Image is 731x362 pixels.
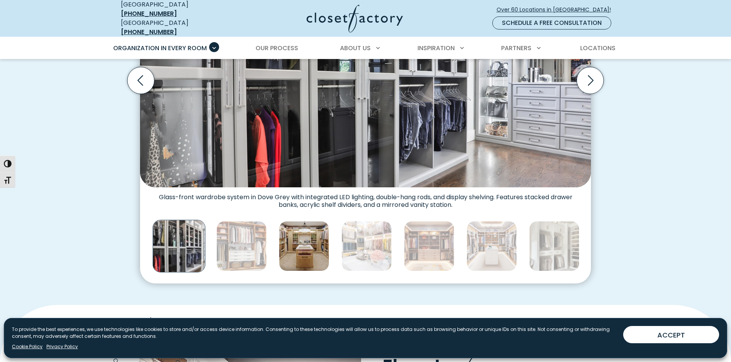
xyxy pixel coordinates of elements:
[342,221,392,271] img: Custom white melamine system with triple-hang wardrobe rods, gold-tone hanging hardware, and inte...
[467,221,517,271] img: Elegant luxury closet with floor-to-ceiling storage, LED underlighting, valet rods, glass shelvin...
[256,44,298,52] span: Our Process
[496,3,617,16] a: Over 60 Locations in [GEOGRAPHIC_DATA]!
[121,28,177,36] a: [PHONE_NUMBER]
[492,16,611,29] a: Schedule a Free Consultation
[623,326,719,343] button: ACCEPT
[279,221,329,271] img: Glass-top island, velvet-lined jewelry drawers, and LED wardrobe lighting. Custom cabinetry in Rh...
[140,187,591,209] figcaption: Glass-front wardrobe system in Dove Grey with integrated LED lighting, double-hang rods, and disp...
[417,44,455,52] span: Inspiration
[12,343,43,350] a: Cookie Policy
[574,64,607,97] button: Next slide
[108,38,624,59] nav: Primary Menu
[497,6,617,14] span: Over 60 Locations in [GEOGRAPHIC_DATA]!
[529,221,579,271] img: White custom closet shelving, open shelving for shoes, and dual hanging sections for a curated wa...
[46,343,78,350] a: Privacy Policy
[307,5,403,33] img: Closet Factory Logo
[12,326,617,340] p: To provide the best experiences, we use technologies like cookies to store and/or access device i...
[216,221,267,271] img: Reach-in closet with Two-tone system with Rustic Cherry structure and White Shaker drawer fronts....
[153,219,206,272] img: Glass-front wardrobe system in Dove Grey with integrated LED lighting, double-hang rods, and disp...
[121,18,232,37] div: [GEOGRAPHIC_DATA]
[121,9,177,18] a: [PHONE_NUMBER]
[580,44,615,52] span: Locations
[113,44,207,52] span: Organization in Every Room
[404,221,454,271] img: Walk-in closet with Slab drawer fronts, LED-lit upper cubbies, double-hang rods, divided shelving...
[340,44,371,52] span: About Us
[124,64,157,97] button: Previous slide
[501,44,531,52] span: Partners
